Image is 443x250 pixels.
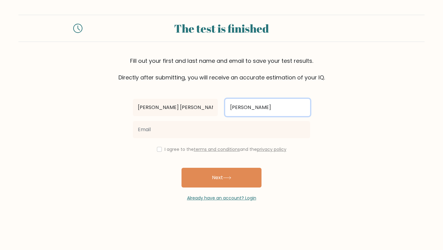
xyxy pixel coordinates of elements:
[225,99,310,116] input: Last name
[133,99,218,116] input: First name
[257,146,286,152] a: privacy policy
[90,20,353,37] div: The test is finished
[194,146,240,152] a: terms and conditions
[187,195,256,201] a: Already have an account? Login
[18,57,425,82] div: Fill out your first and last name and email to save your test results. Directly after submitting,...
[182,168,261,187] button: Next
[165,146,286,152] label: I agree to the and the
[133,121,310,138] input: Email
